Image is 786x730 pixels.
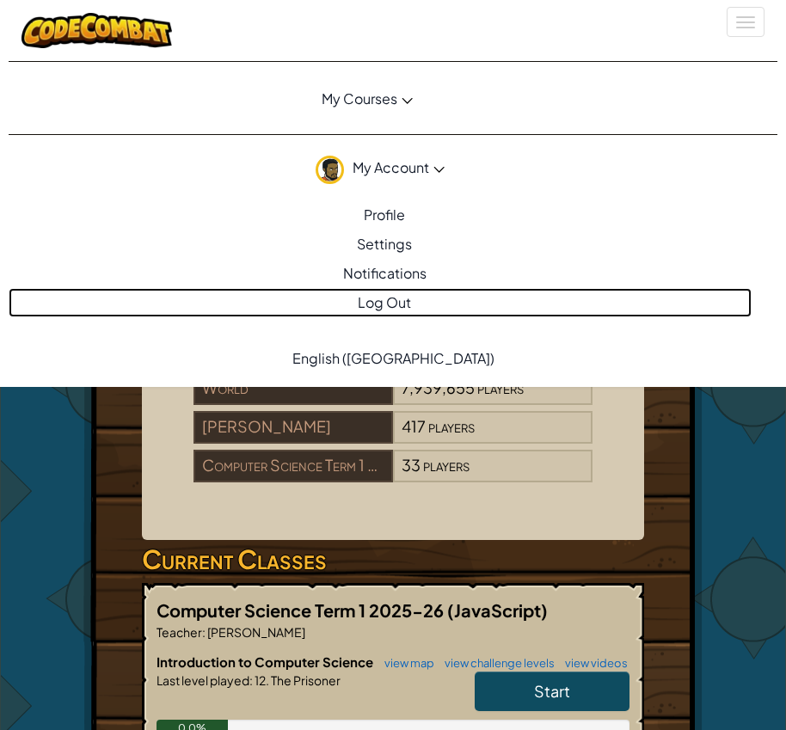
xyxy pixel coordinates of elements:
span: : [249,672,253,688]
a: Profile [9,200,752,230]
span: 12. [253,672,269,688]
a: Notifications [9,259,752,288]
span: 7,939,655 [402,377,475,397]
div: World [193,372,393,405]
a: Log Out [9,288,752,317]
span: players [477,377,524,397]
a: English ([GEOGRAPHIC_DATA]) [284,334,503,381]
a: World7,939,655players [193,389,593,408]
span: My Courses [322,89,397,107]
span: [PERSON_NAME] [206,624,305,640]
span: : [202,624,206,640]
a: My Account [9,142,752,196]
span: players [423,455,470,475]
h3: Current Classes [142,540,644,579]
img: avatar [316,156,344,184]
a: view videos [556,656,628,670]
span: The Prisoner [269,672,341,688]
img: CodeCombat logo [21,13,172,48]
span: players [428,416,475,436]
a: view map [376,656,434,670]
span: Last level played [157,672,249,688]
a: Settings [9,230,752,259]
span: Start [534,681,570,701]
span: English ([GEOGRAPHIC_DATA]) [292,349,494,367]
span: (JavaScript) [447,599,548,621]
a: view challenge levels [436,656,555,670]
a: [PERSON_NAME]417players [193,427,593,447]
span: Computer Science Term 1 2025-26 [157,599,447,621]
span: My Account [353,158,445,176]
div: [PERSON_NAME] [193,411,393,444]
span: 417 [402,416,426,436]
span: Introduction to Computer Science [157,653,376,670]
a: Computer Science Term 1 2025-2633players [193,466,593,486]
div: Computer Science Term 1 2025-26 [193,450,393,482]
span: Teacher [157,624,202,640]
span: Notifications [343,263,427,284]
span: 33 [402,455,421,475]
